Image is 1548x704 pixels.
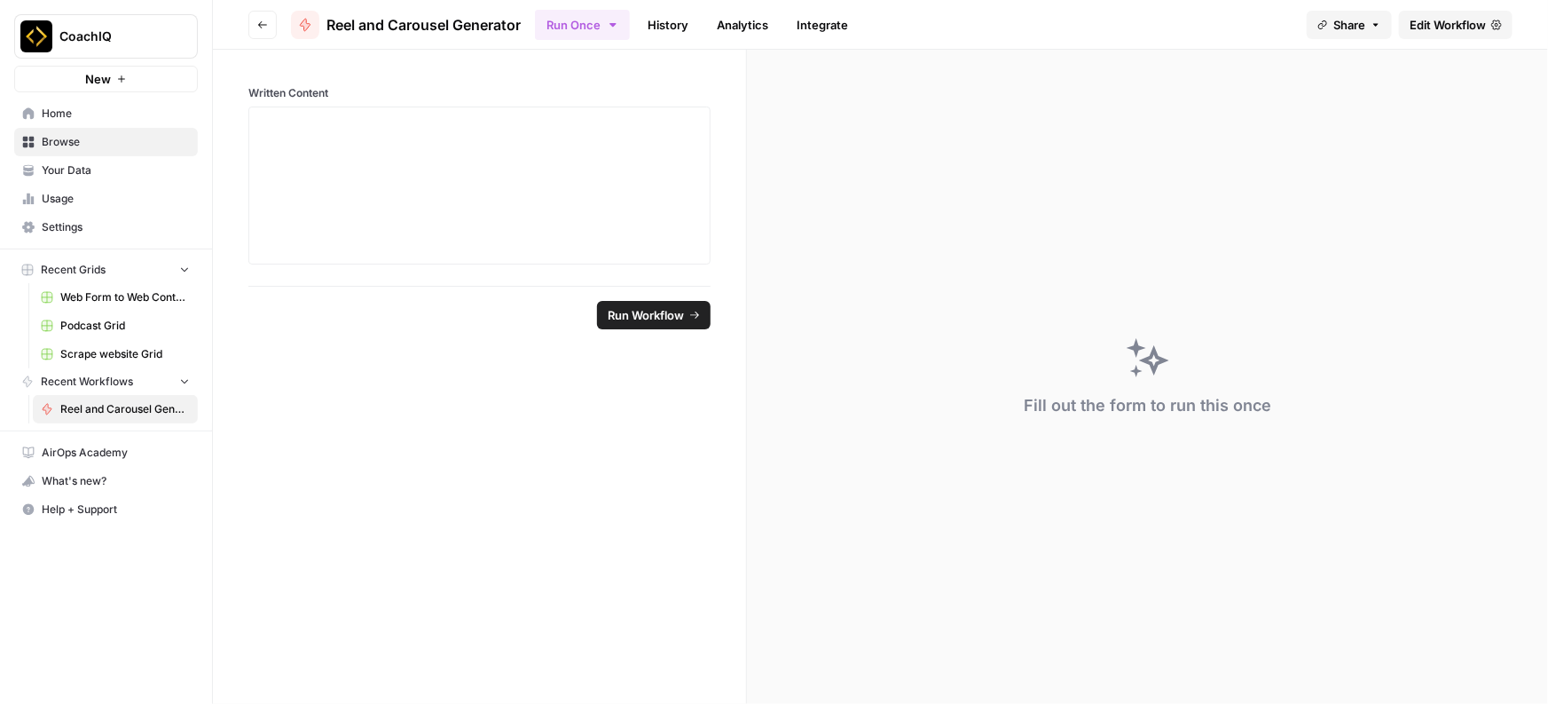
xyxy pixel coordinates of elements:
a: Integrate [786,11,859,39]
span: Settings [42,219,190,235]
a: Settings [14,213,198,241]
span: Home [42,106,190,122]
a: Usage [14,185,198,213]
span: New [85,70,111,88]
span: Share [1333,16,1365,34]
span: Recent Grids [41,262,106,278]
button: What's new? [14,467,198,495]
a: Podcast Grid [33,312,198,340]
button: Recent Grids [14,257,198,283]
span: Reel and Carousel Generator [60,401,190,417]
button: Workspace: CoachIQ [14,14,198,59]
span: AirOps Academy [42,445,190,461]
a: History [637,11,699,39]
a: Edit Workflow [1399,11,1513,39]
button: Recent Workflows [14,368,198,395]
span: CoachIQ [59,28,167,45]
a: Your Data [14,156,198,185]
span: Edit Workflow [1410,16,1486,34]
span: Web Form to Web Content Grid [60,289,190,305]
a: Analytics [706,11,779,39]
button: Run Once [535,10,630,40]
a: Web Form to Web Content Grid [33,283,198,312]
a: Reel and Carousel Generator [33,395,198,423]
span: Reel and Carousel Generator [326,14,521,36]
span: Browse [42,134,190,150]
span: Recent Workflows [41,374,133,390]
span: Run Workflow [608,306,684,324]
a: Reel and Carousel Generator [291,11,521,39]
span: Help + Support [42,502,190,518]
span: Podcast Grid [60,318,190,334]
a: Home [14,99,198,128]
div: Fill out the form to run this once [1024,393,1271,418]
span: Your Data [42,162,190,178]
img: CoachIQ Logo [20,20,52,52]
button: Share [1307,11,1392,39]
button: New [14,66,198,92]
div: What's new? [15,468,197,494]
a: Scrape website Grid [33,340,198,368]
span: Scrape website Grid [60,346,190,362]
span: Usage [42,191,190,207]
a: AirOps Academy [14,439,198,467]
button: Run Workflow [597,301,711,329]
a: Browse [14,128,198,156]
button: Help + Support [14,495,198,524]
label: Written Content [248,85,711,101]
